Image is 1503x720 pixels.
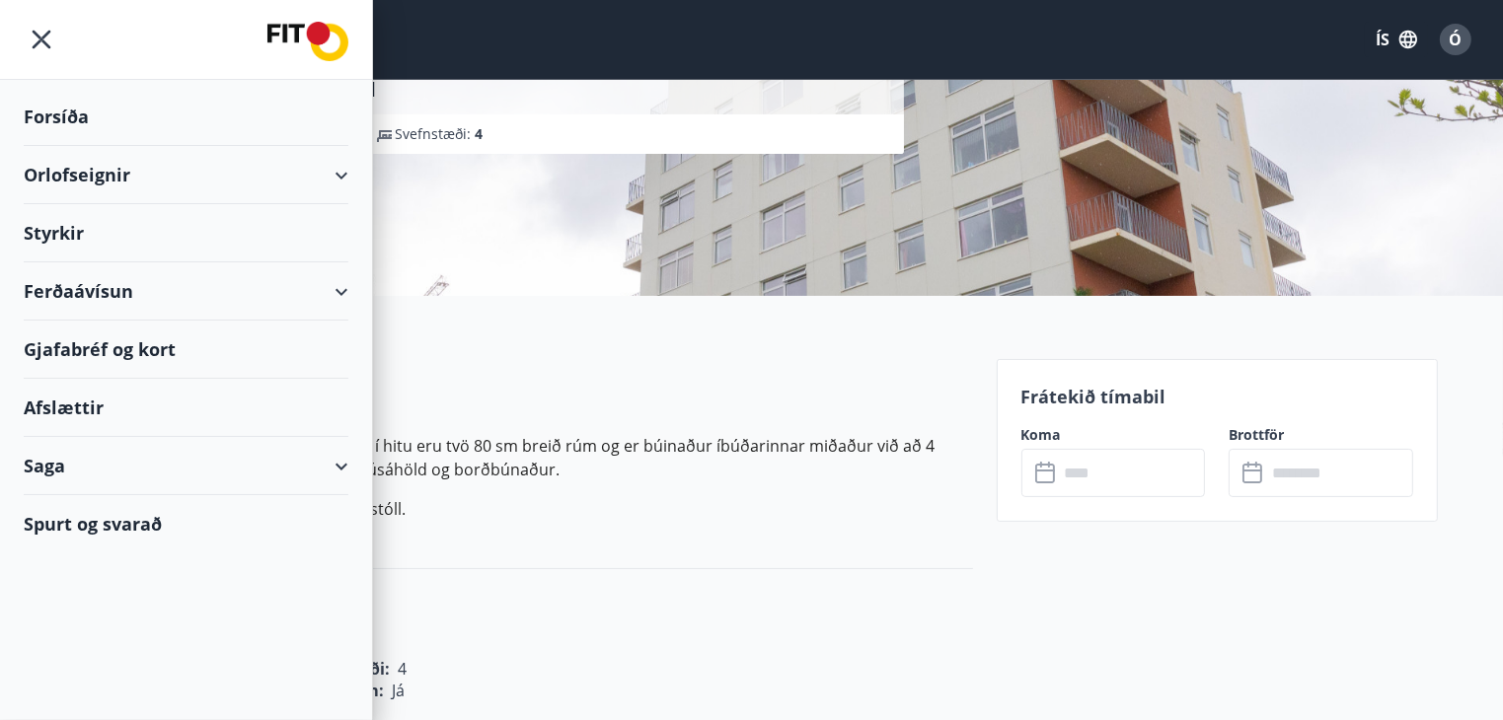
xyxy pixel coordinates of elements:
[24,146,348,204] div: Orlofseignir
[24,88,348,146] div: Forsíða
[65,497,973,521] p: Auk þessa fylgir ferðabarnarúm og barnastóll.
[24,321,348,379] div: Gjafabréf og kort
[24,437,348,495] div: Saga
[65,367,973,410] h2: Upplýsingar
[1432,16,1479,63] button: Ó
[65,601,973,634] h3: Svefnaðstaða
[65,434,973,481] p: Tvö svefnherbergi. Í öðru er hjónarúm og í hitu eru tvö 80 sm breið rúm og er búinaður íbúðarinna...
[1450,29,1463,50] span: Ó
[24,379,348,437] div: Afslættir
[24,204,348,262] div: Styrkir
[1021,425,1206,445] label: Koma
[1229,425,1413,445] label: Brottför
[267,22,348,61] img: union_logo
[1021,384,1414,409] p: Frátekið tímabil
[24,22,59,57] button: menu
[1365,22,1428,57] button: ÍS
[24,495,348,552] div: Spurt og svarað
[393,680,406,701] span: Já
[476,124,484,143] span: 4
[24,262,348,321] div: Ferðaávísun
[396,124,484,144] span: Svefnstæði :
